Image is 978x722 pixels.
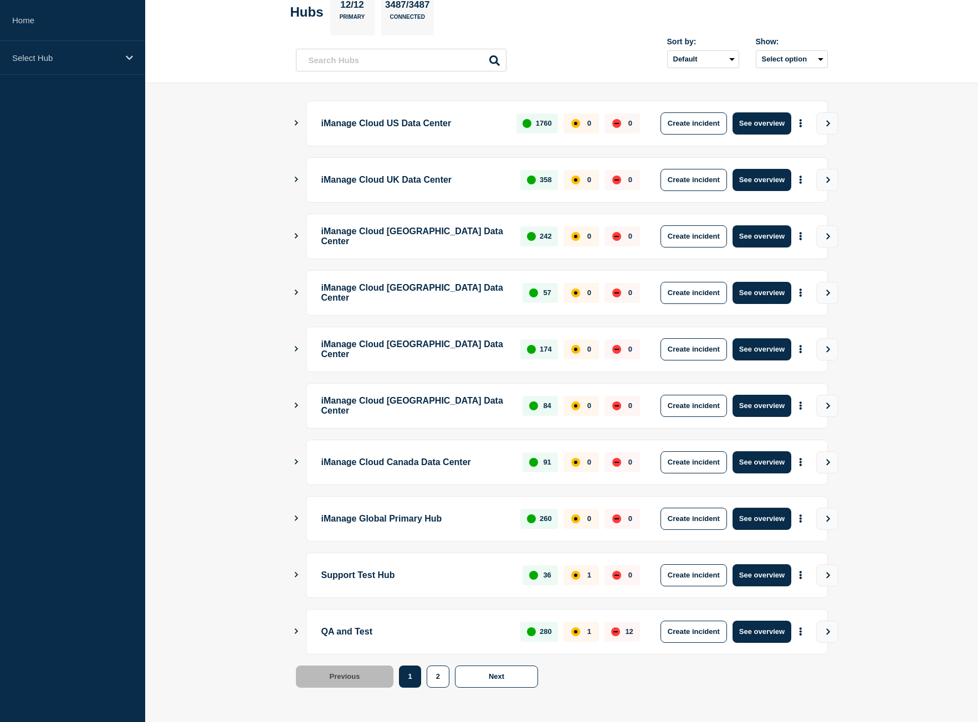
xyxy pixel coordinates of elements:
button: Show Connected Hubs [294,345,299,353]
button: Show Connected Hubs [294,119,299,127]
button: Create incident [660,451,727,473]
p: 0 [628,176,632,184]
p: Connected [390,14,425,25]
button: See overview [733,338,791,360]
p: 260 [540,514,552,523]
div: up [527,627,536,636]
p: 174 [540,345,552,353]
p: iManage Cloud [GEOGRAPHIC_DATA] Data Center [321,338,508,360]
p: 1 [587,571,591,579]
div: down [612,345,621,354]
div: down [612,176,621,184]
button: Show Connected Hubs [294,232,299,240]
button: View [816,338,838,360]
span: Next [489,672,504,680]
button: More actions [793,282,808,303]
p: Support Test Hub [321,564,510,586]
p: 57 [543,288,551,297]
p: 0 [587,119,591,127]
button: Next [455,666,538,688]
button: Create incident [660,169,727,191]
div: down [612,571,621,580]
div: up [527,345,536,354]
p: iManage Cloud US Data Center [321,112,504,135]
div: affected [571,514,580,523]
p: 0 [628,119,632,127]
button: Show Connected Hubs [294,176,299,184]
p: iManage Cloud Canada Data Center [321,451,510,473]
p: 12 [625,627,633,636]
div: down [611,627,620,636]
div: up [529,571,538,580]
button: More actions [793,565,808,585]
p: iManage Cloud [GEOGRAPHIC_DATA] Data Center [321,282,510,304]
p: 0 [587,401,591,410]
button: Show Connected Hubs [294,288,299,297]
button: More actions [793,452,808,472]
div: down [612,232,621,241]
p: 358 [540,176,552,184]
p: 0 [587,458,591,466]
div: up [529,401,538,410]
button: Create incident [660,621,727,643]
p: QA and Test [321,621,508,643]
p: 0 [628,401,632,410]
button: Create incident [660,395,727,417]
button: Create incident [660,564,727,586]
button: See overview [733,282,791,304]
button: Previous [296,666,394,688]
div: affected [571,176,580,184]
p: 242 [540,232,552,240]
button: Create incident [660,282,727,304]
button: Show Connected Hubs [294,401,299,410]
button: See overview [733,451,791,473]
button: See overview [733,564,791,586]
p: 0 [587,514,591,523]
button: See overview [733,112,791,135]
p: iManage Cloud UK Data Center [321,169,508,191]
p: 0 [628,232,632,240]
button: Create incident [660,338,727,360]
p: 1 [587,627,591,636]
button: View [816,451,838,473]
div: affected [571,232,580,241]
h2: Hubs [290,4,324,20]
button: More actions [793,395,808,416]
div: down [612,288,621,297]
button: See overview [733,395,791,417]
button: View [816,225,838,247]
button: See overview [733,225,791,247]
button: Select option [756,50,828,68]
div: affected [571,458,580,467]
button: See overview [733,508,791,530]
div: down [612,514,621,523]
input: Search Hubs [296,49,506,71]
p: 0 [587,176,591,184]
button: Create incident [660,508,727,530]
p: 91 [543,458,551,466]
button: More actions [793,621,808,642]
div: up [523,119,531,128]
button: View [816,282,838,304]
select: Sort by [667,50,739,68]
button: View [816,564,838,586]
div: affected [571,627,580,636]
button: View [816,112,838,135]
p: 0 [628,571,632,579]
button: More actions [793,169,808,190]
p: iManage Cloud [GEOGRAPHIC_DATA] Data Center [321,395,510,417]
button: Show Connected Hubs [294,627,299,636]
p: 0 [587,288,591,297]
button: See overview [733,621,791,643]
div: down [612,401,621,410]
p: 0 [628,288,632,297]
div: up [529,288,538,297]
button: 1 [399,666,421,688]
p: iManage Cloud [GEOGRAPHIC_DATA] Data Center [321,225,508,247]
button: More actions [793,226,808,246]
button: Show Connected Hubs [294,514,299,523]
button: More actions [793,113,808,133]
p: Primary [340,14,365,25]
p: 0 [628,514,632,523]
div: affected [571,571,580,580]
